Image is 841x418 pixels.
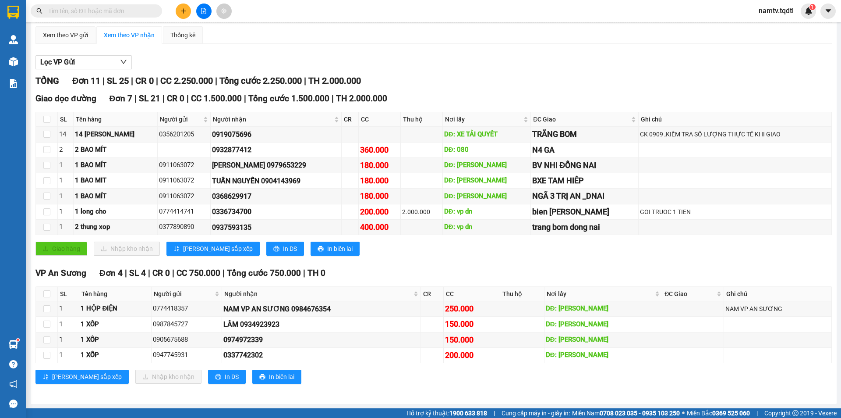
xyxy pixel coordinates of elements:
[224,289,411,299] span: Người nhận
[283,244,297,254] span: In DS
[107,75,129,86] span: SL 25
[640,207,830,217] div: GOI TRUOC 1 TIEN
[212,191,339,202] div: 0368629917
[9,400,18,408] span: message
[42,374,49,381] span: sort-ascending
[445,303,498,315] div: 250.000
[72,75,100,86] span: Đơn 11
[532,206,637,218] div: bien [PERSON_NAME]
[273,246,279,253] span: printer
[59,191,72,202] div: 1
[266,242,304,256] button: printerIn DS
[208,370,246,384] button: printerIn DS
[360,221,399,233] div: 400.000
[304,75,306,86] span: |
[444,222,529,232] div: DĐ: vp dn
[159,160,209,171] div: 0911063072
[35,93,96,104] span: Giao dọc đường
[444,287,500,301] th: CC
[756,408,758,418] span: |
[135,370,201,384] button: downloadNhập kho nhận
[318,246,324,253] span: printer
[131,75,133,86] span: |
[449,410,487,417] strong: 1900 633 818
[216,4,232,19] button: aim
[173,246,180,253] span: sort-ascending
[259,374,265,381] span: printer
[160,75,213,86] span: CC 2.250.000
[227,268,301,278] span: Tổng cước 750.000
[532,190,637,202] div: NGÃ 3 TRỊ AN _DNAI
[35,242,87,256] button: uploadGiao hàng
[159,222,209,232] div: 0377890890
[303,268,305,278] span: |
[532,128,637,140] div: TRÃNG BOM
[59,222,72,232] div: 1
[682,411,685,415] span: ⚪️
[248,93,329,104] span: Tổng cước 1.500.000
[223,304,419,314] div: NAM VP AN SƯƠNG 0984676354
[59,207,72,217] div: 1
[129,268,146,278] span: SL 4
[166,242,260,256] button: sort-ascending[PERSON_NAME] sắp xếp
[572,408,680,418] span: Miền Nam
[159,175,209,186] div: 0911063072
[687,408,750,418] span: Miền Bắc
[212,144,339,155] div: 0932877412
[75,175,156,186] div: 1 BAO MIT
[172,268,174,278] span: |
[444,191,529,202] div: DĐ: [PERSON_NAME]
[52,372,122,382] span: [PERSON_NAME] sắp xếp
[212,206,339,217] div: 0336734700
[159,191,209,202] div: 0911063072
[191,93,242,104] span: CC 1.500.000
[81,319,150,330] div: 1 XỐP
[444,129,529,140] div: DĐ: XE TẢI QUYẾT
[327,244,353,254] span: In biên lai
[444,207,529,217] div: DĐ: vp dn
[170,30,195,40] div: Thống kê
[805,7,813,15] img: icon-new-feature
[223,268,225,278] span: |
[445,114,522,124] span: Nơi lấy
[532,221,637,233] div: trang bom dong nai
[307,268,325,278] span: TH 0
[332,93,334,104] span: |
[40,57,75,68] span: Lọc VP Gửi
[48,6,152,16] input: Tìm tên, số ĐT hoặc mã đơn
[401,112,442,127] th: Thu hộ
[546,319,661,330] div: DĐ: [PERSON_NAME]
[176,4,191,19] button: plus
[546,335,661,345] div: DĐ: [PERSON_NAME]
[74,112,158,127] th: Tên hàng
[223,334,419,345] div: 0974972339
[81,335,150,345] div: 1 XỐP
[494,408,495,418] span: |
[9,57,18,66] img: warehouse-icon
[75,129,156,140] div: 14 [PERSON_NAME]
[9,35,18,44] img: warehouse-icon
[59,160,72,171] div: 1
[139,93,160,104] span: SL 21
[664,289,714,299] span: ĐC Giao
[725,304,830,314] div: NAM VP AN SƯƠNG
[35,268,86,278] span: VP An Sương
[59,350,78,361] div: 1
[59,304,78,314] div: 1
[532,175,637,187] div: BXE TAM HIÊP
[600,410,680,417] strong: 0708 023 035 - 0935 103 250
[252,370,301,384] button: printerIn biên lai
[79,287,152,301] th: Tên hàng
[187,93,189,104] span: |
[244,93,246,104] span: |
[444,160,529,171] div: DĐ: [PERSON_NAME]
[269,372,294,382] span: In biên lai
[311,242,360,256] button: printerIn biên lai
[533,114,629,124] span: ĐC Giao
[359,112,401,127] th: CC
[43,30,88,40] div: Xem theo VP gửi
[360,175,399,187] div: 180.000
[94,242,160,256] button: downloadNhập kho nhận
[201,8,207,14] span: file-add
[639,112,832,127] th: Ghi chú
